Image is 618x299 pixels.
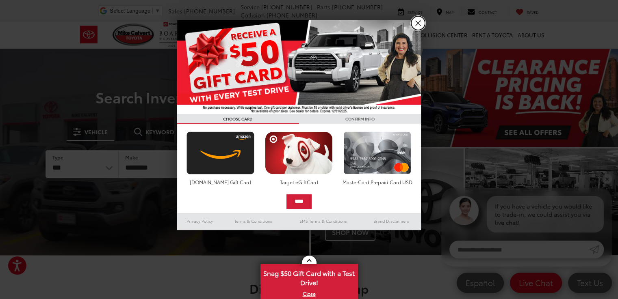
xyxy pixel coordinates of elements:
[341,131,413,174] img: mastercard.png
[299,114,421,124] h3: CONFIRM INFO
[285,216,362,226] a: SMS Terms & Conditions
[263,179,335,185] div: Target eGiftCard
[362,216,421,226] a: Brand Disclaimers
[222,216,284,226] a: Terms & Conditions
[263,131,335,174] img: targetcard.png
[184,179,256,185] div: [DOMAIN_NAME] Gift Card
[177,216,223,226] a: Privacy Policy
[261,265,357,289] span: Snag $50 Gift Card with a Test Drive!
[177,20,421,114] img: 55838_top_625864.jpg
[177,114,299,124] h3: CHOOSE CARD
[341,179,413,185] div: MasterCard Prepaid Card USD
[184,131,256,174] img: amazoncard.png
